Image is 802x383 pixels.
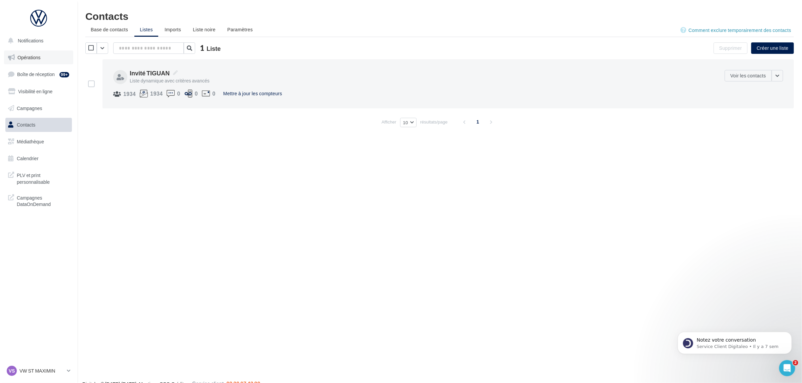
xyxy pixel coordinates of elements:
span: 0 [177,91,180,96]
span: 0 [195,91,198,96]
button: Mettre à jour les compteurs [220,90,285,98]
a: Contacts [4,118,73,132]
span: 1 [472,116,483,127]
span: 1934 [150,91,163,96]
span: Liste noire [193,27,216,32]
a: VS VW ST MAXIMIN [5,364,72,377]
span: 10 [403,120,408,125]
a: PLV et print personnalisable [4,168,73,188]
span: Imports [165,27,181,32]
span: Notifications [18,38,43,43]
a: Calendrier [4,151,73,166]
button: Créer une liste [751,42,794,54]
span: 2 [793,360,798,365]
span: Visibilité en ligne [18,89,52,94]
span: Calendrier [17,155,39,161]
span: 1 [200,43,204,53]
span: Médiathèque [17,139,44,144]
span: résultats/page [420,119,448,125]
a: Comment exclure temporairement des contacts [680,26,794,34]
a: Opérations [4,50,73,65]
span: Invité TIGUAN [130,69,178,77]
a: Campagnes DataOnDemand [4,190,73,210]
button: Notifications [4,34,71,48]
span: Afficher [382,119,396,125]
span: Paramètres [227,27,253,32]
a: Campagnes [4,101,73,115]
iframe: Intercom live chat [779,360,795,376]
span: 0 [212,91,215,96]
span: Opérations [17,55,40,60]
span: Liste [207,45,221,52]
a: Boîte de réception99+ [4,67,73,81]
span: Campagnes [17,105,42,111]
span: 1934 [123,91,136,97]
button: Supprimer [714,42,748,54]
iframe: Intercom notifications message [668,318,802,365]
span: Boîte de réception [17,71,55,77]
a: Médiathèque [4,135,73,149]
button: Voir les contacts [725,70,772,81]
a: Visibilité en ligne [4,84,73,99]
p: VW ST MAXIMIN [19,368,64,374]
span: Campagnes DataOnDemand [17,193,69,208]
div: Liste dynamique avec critères avancés [130,78,516,83]
span: VS [9,368,15,374]
button: 10 [400,118,417,127]
div: 99+ [59,72,69,77]
span: Base de contacts [91,27,128,32]
span: Contacts [17,122,35,128]
h1: Contacts [85,11,794,21]
span: PLV et print personnalisable [17,171,69,185]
